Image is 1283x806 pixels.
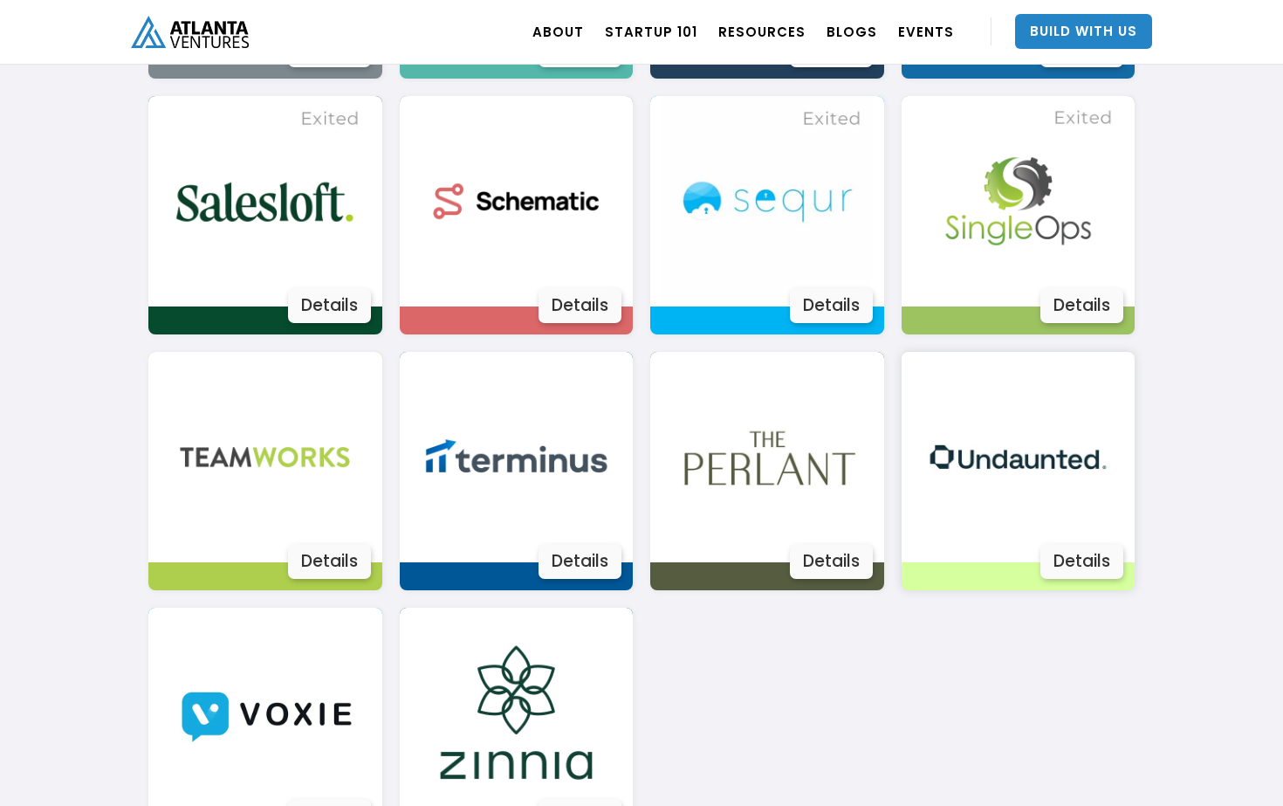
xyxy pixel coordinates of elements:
a: BLOGS [827,7,877,56]
div: Details [790,288,873,323]
div: Details [539,288,621,323]
div: Details [1040,288,1123,323]
img: Image 3 [662,352,872,562]
img: Image 3 [411,352,621,562]
a: RESOURCES [718,7,806,56]
a: EVENTS [898,7,954,56]
div: Details [1040,544,1123,579]
img: Image 3 [662,96,872,307]
a: ABOUT [532,7,584,56]
img: Image 3 [160,352,370,562]
img: Image 3 [913,352,1123,562]
div: Details [288,288,371,323]
a: Build With Us [1015,14,1152,49]
div: Details [288,544,371,579]
div: Details [539,544,621,579]
img: Image 3 [411,96,621,307]
a: Startup 101 [605,7,697,56]
img: Image 3 [160,96,370,307]
div: Details [790,544,873,579]
img: Image 3 [913,96,1123,307]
